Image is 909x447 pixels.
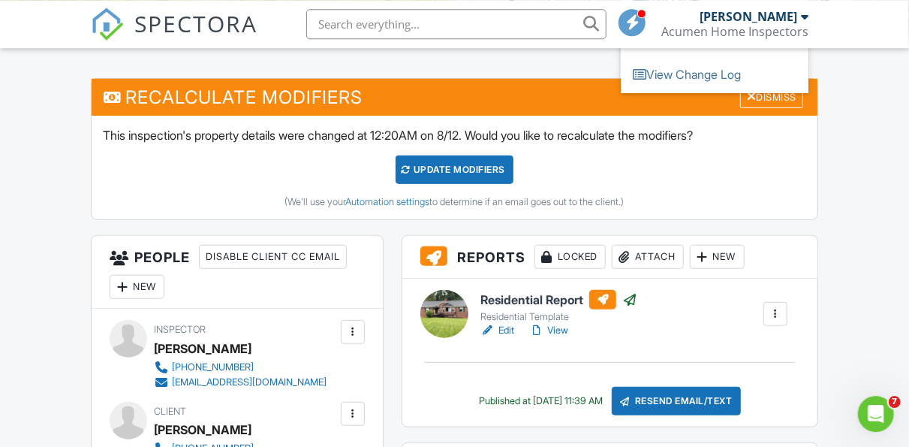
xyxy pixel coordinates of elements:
[91,8,124,41] img: The Best Home Inspection Software - Spectora
[612,245,684,269] div: Attach
[154,337,251,360] div: [PERSON_NAME]
[172,361,254,373] div: [PHONE_NUMBER]
[396,156,513,184] div: UPDATE Modifiers
[480,323,514,338] a: Edit
[529,323,568,338] a: View
[889,396,901,408] span: 7
[92,236,383,309] h3: People
[612,387,741,415] div: Resend Email/Text
[154,406,186,417] span: Client
[858,396,894,432] iframe: Intercom live chat
[92,79,817,116] h3: Recalculate Modifiers
[661,24,808,39] div: Acumen Home Inspectors
[480,290,637,310] h6: Residential Report
[172,376,327,388] div: [EMAIL_ADDRESS][DOMAIN_NAME]
[154,324,206,335] span: Inspector
[690,245,745,269] div: New
[534,245,606,269] div: Locked
[92,116,817,219] div: This inspection's property details were changed at 12:20AM on 8/12. Would you like to recalculate...
[154,375,327,390] a: [EMAIL_ADDRESS][DOMAIN_NAME]
[103,196,806,208] div: (We'll use your to determine if an email goes out to the client.)
[740,85,803,108] div: Dismiss
[480,311,637,323] div: Residential Template
[700,9,797,24] div: [PERSON_NAME]
[345,196,429,207] a: Automation settings
[110,275,164,299] div: New
[154,360,327,375] a: [PHONE_NUMBER]
[91,20,257,52] a: SPECTORA
[479,395,603,407] div: Published at [DATE] 11:39 AM
[306,9,607,39] input: Search everything...
[154,418,251,441] div: [PERSON_NAME]
[134,8,257,39] span: SPECTORA
[480,290,637,323] a: Residential Report Residential Template
[621,56,808,93] a: View Change Log
[402,236,817,279] h3: Reports
[199,245,347,269] div: Disable Client CC Email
